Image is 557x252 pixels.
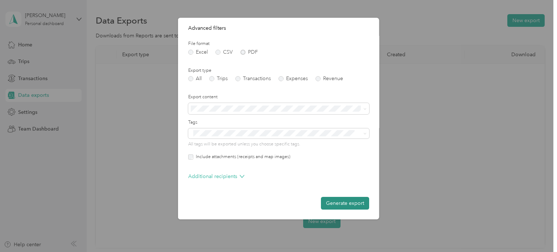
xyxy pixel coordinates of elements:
label: Transactions [235,76,271,81]
label: Revenue [315,76,343,81]
label: Tags [188,119,369,126]
label: CSV [215,50,233,55]
label: Excel [188,50,208,55]
p: All tags will be exported unless you choose specific tags. [188,141,369,148]
label: Export type [188,67,369,74]
label: Export content [188,94,369,100]
label: Include attachments (receipts and map images) [193,154,290,160]
p: Additional recipients [188,173,244,180]
label: Expenses [278,76,308,81]
iframe: Everlance-gr Chat Button Frame [516,211,557,252]
label: Trips [209,76,228,81]
p: Advanced filters [188,24,369,32]
label: PDF [240,50,258,55]
label: All [188,76,202,81]
button: Generate export [321,197,369,210]
label: File format [188,41,369,47]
